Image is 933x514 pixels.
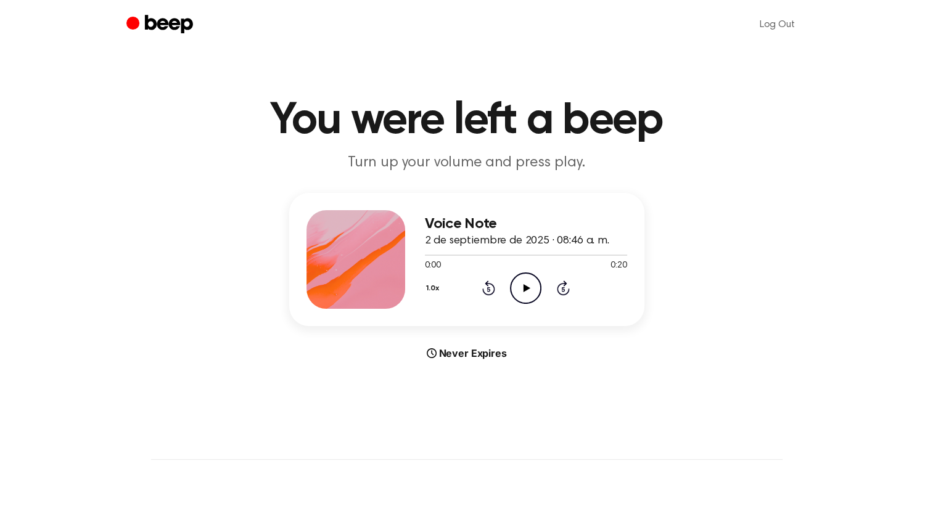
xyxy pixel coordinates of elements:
[747,10,807,39] a: Log Out
[289,346,644,361] div: Never Expires
[610,259,627,272] span: 0:20
[126,13,196,37] a: Beep
[425,278,444,299] button: 1.0x
[425,216,627,232] h3: Voice Note
[151,99,783,143] h1: You were left a beep
[425,235,609,247] span: 2 de septiembre de 2025 · 08:46 a. m.
[230,153,704,173] p: Turn up your volume and press play.
[425,259,441,272] span: 0:00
